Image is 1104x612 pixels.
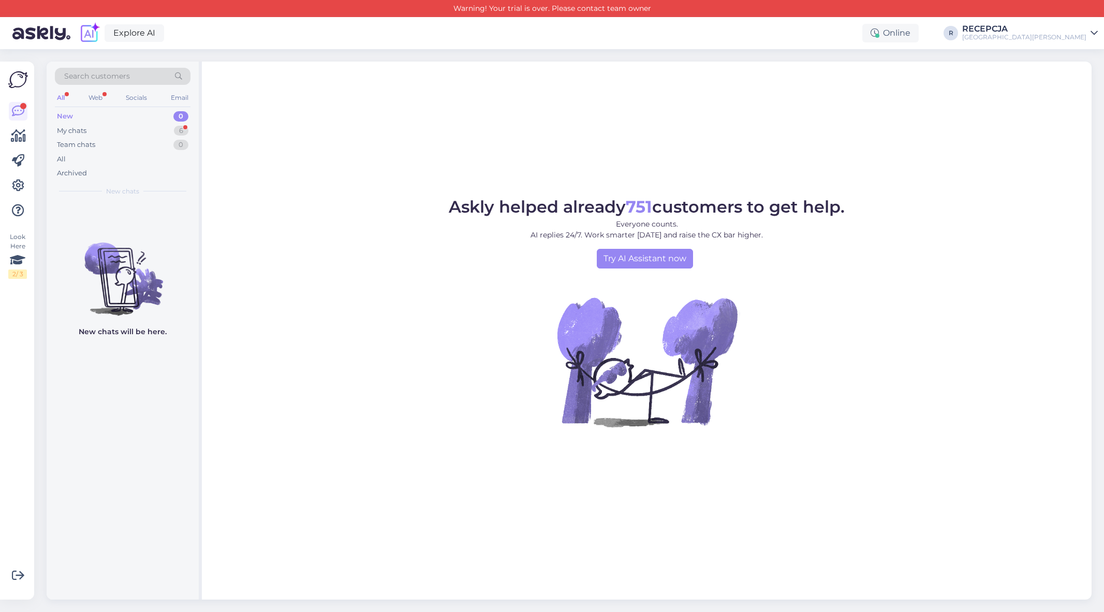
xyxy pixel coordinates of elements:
div: [GEOGRAPHIC_DATA][PERSON_NAME] [962,33,1086,41]
span: Askly helped already customers to get help. [449,197,845,217]
div: Look Here [8,232,27,279]
div: 6 [174,126,188,136]
div: All [55,91,67,105]
span: New chats [106,187,139,196]
div: Email [169,91,190,105]
div: 0 [173,140,188,150]
div: 2 / 3 [8,270,27,279]
div: My chats [57,126,86,136]
a: Try AI Assistant now [597,249,693,268]
div: Online [862,24,919,42]
div: Socials [124,91,149,105]
div: All [57,154,66,165]
a: RECEPCJA[GEOGRAPHIC_DATA][PERSON_NAME] [962,25,1098,41]
div: Team chats [57,140,95,150]
div: Web [86,91,105,105]
b: 751 [626,197,652,217]
img: No chats [47,224,199,317]
div: Archived [57,168,87,178]
div: New [57,111,73,122]
img: No Chat active [554,268,740,455]
img: Askly Logo [8,70,28,89]
div: RECEPCJA [962,25,1086,33]
span: Search customers [64,71,130,82]
img: explore-ai [79,22,100,44]
div: R [944,26,958,40]
p: Everyone counts. AI replies 24/7. Work smarter [DATE] and raise the CX bar higher. [449,219,845,241]
a: Explore AI [105,24,164,42]
p: New chats will be here. [79,326,167,337]
div: 0 [173,111,188,122]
